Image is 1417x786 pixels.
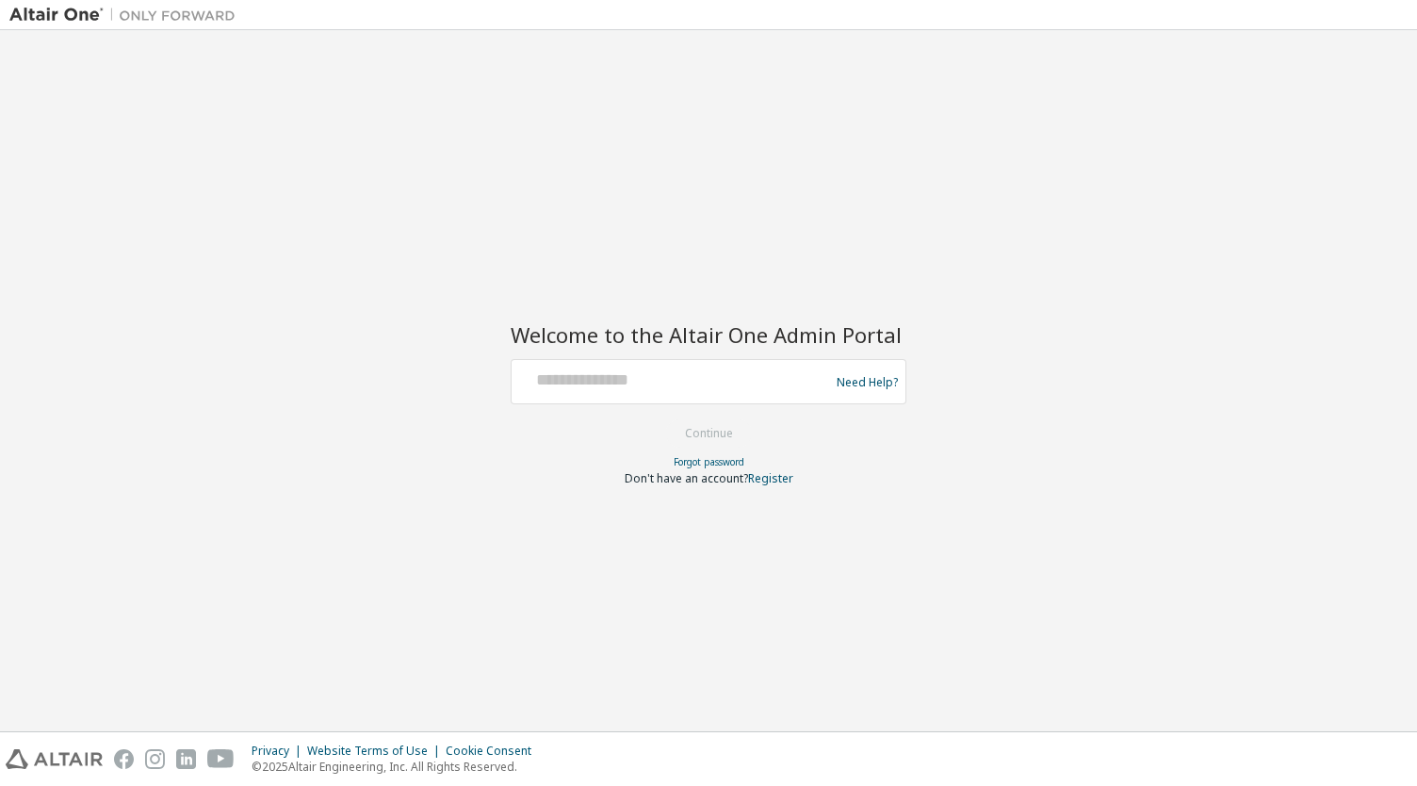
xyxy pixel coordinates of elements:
[6,749,103,769] img: altair_logo.svg
[511,321,906,348] h2: Welcome to the Altair One Admin Portal
[307,744,446,759] div: Website Terms of Use
[252,759,543,775] p: © 2025 Altair Engineering, Inc. All Rights Reserved.
[674,455,744,468] a: Forgot password
[446,744,543,759] div: Cookie Consent
[145,749,165,769] img: instagram.svg
[176,749,196,769] img: linkedin.svg
[114,749,134,769] img: facebook.svg
[625,470,748,486] span: Don't have an account?
[9,6,245,25] img: Altair One
[748,470,793,486] a: Register
[252,744,307,759] div: Privacy
[207,749,235,769] img: youtube.svg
